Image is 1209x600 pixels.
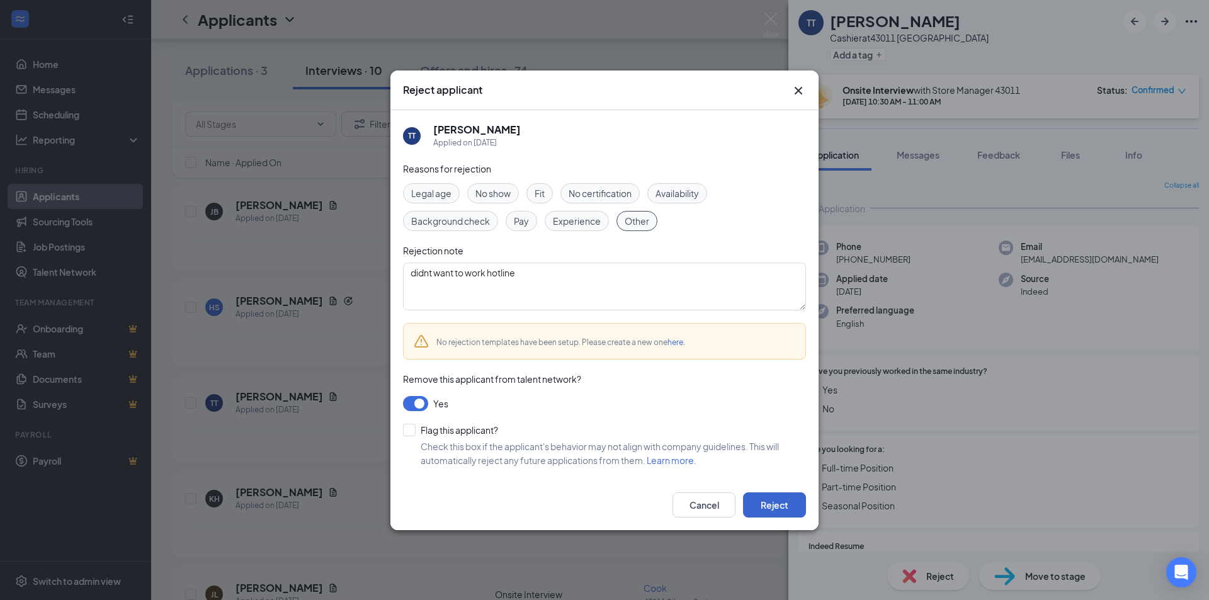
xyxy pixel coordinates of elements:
[625,214,649,228] span: Other
[553,214,601,228] span: Experience
[647,455,696,466] a: Learn more.
[421,441,779,466] span: Check this box if the applicant's behavior may not align with company guidelines. This will autom...
[403,83,482,97] h3: Reject applicant
[403,373,581,385] span: Remove this applicant from talent network?
[791,83,806,98] svg: Cross
[433,123,521,137] h5: [PERSON_NAME]
[403,245,463,256] span: Rejection note
[475,186,511,200] span: No show
[569,186,632,200] span: No certification
[408,130,416,141] div: TT
[791,83,806,98] button: Close
[411,186,451,200] span: Legal age
[656,186,699,200] span: Availability
[433,396,448,411] span: Yes
[514,214,529,228] span: Pay
[667,337,683,347] a: here
[433,137,521,149] div: Applied on [DATE]
[436,337,685,347] span: No rejection templates have been setup. Please create a new one .
[535,186,545,200] span: Fit
[411,214,490,228] span: Background check
[403,263,806,310] textarea: didnt want to work hotline
[743,492,806,518] button: Reject
[403,163,491,174] span: Reasons for rejection
[673,492,735,518] button: Cancel
[414,334,429,349] svg: Warning
[1166,557,1196,587] div: Open Intercom Messenger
